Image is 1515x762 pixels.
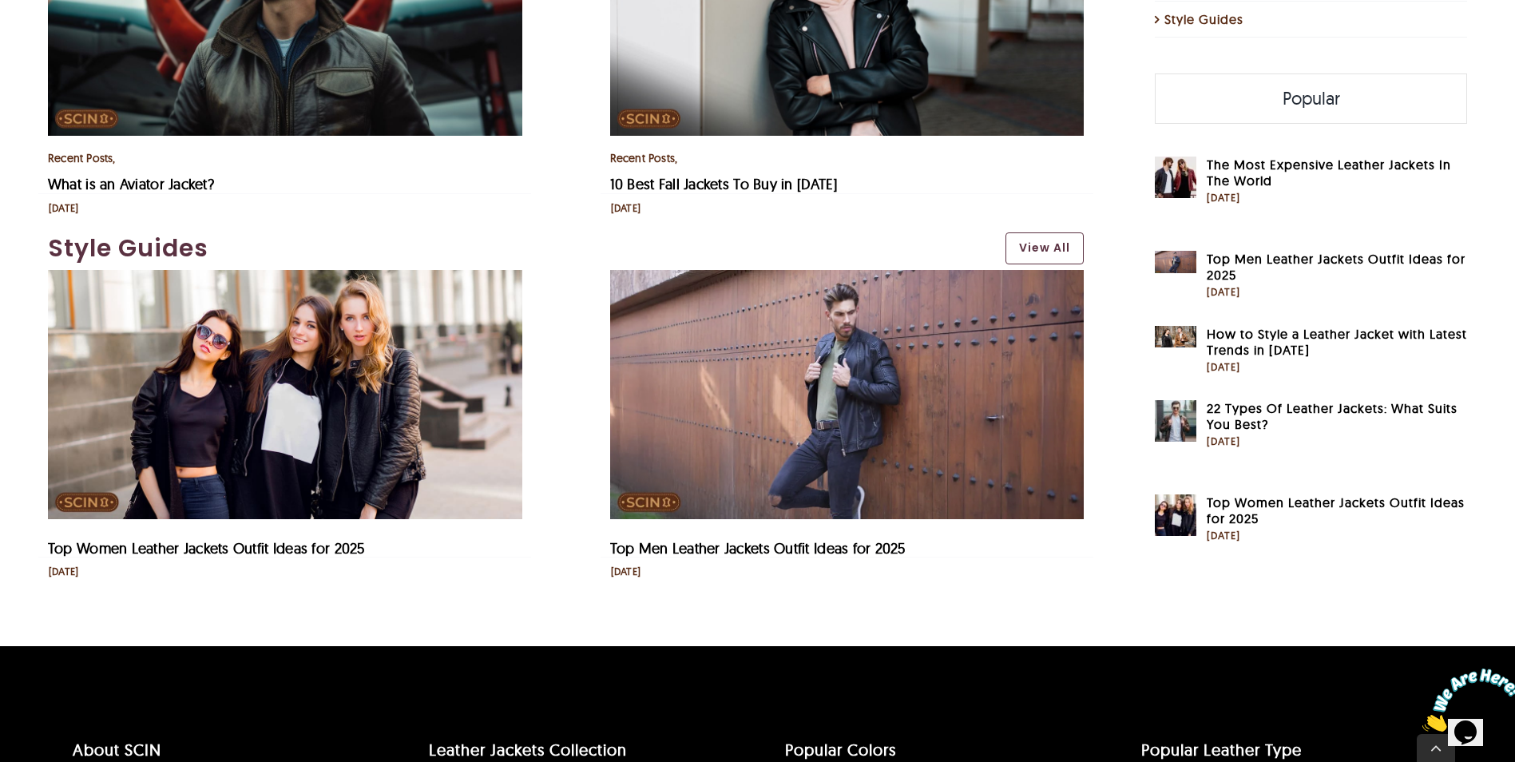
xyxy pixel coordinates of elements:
[1005,232,1084,264] a: View All
[1207,434,1467,450] div: [DATE]
[1156,74,1466,123] a: Popular
[73,740,161,760] a: About SCIN
[611,202,641,215] div: [DATE]
[1207,284,1467,300] div: [DATE]
[610,175,838,193] a: 10 Best Fall Jackets To Buy in [DATE]
[48,230,990,266] a: Style Guides
[49,566,78,578] div: [DATE]
[1207,251,1467,283] a: Top Men Leather Jackets Outfit Ideas for 2025
[49,202,78,215] div: [DATE]
[1155,251,1196,272] img: Explore top leather jacket outfit men
[48,151,113,165] a: Recent Posts
[1207,359,1467,375] div: [DATE]
[1155,158,1196,174] a: The Most Expensive Leather Jackets In The World
[1155,494,1196,536] img: Explore top leather jacket outfits women
[1155,326,1196,347] img: how to style a leather jacket with latest trends
[429,740,627,760] a: Leather Jackets Collection
[785,740,896,760] a: Popular Colors
[610,270,1085,519] img: Explore top leather jacket outfit men
[48,149,522,168] div: ,
[610,149,1085,168] div: ,
[1155,400,1196,442] img: the-most-comprehensive-guide-to-leather-jackets-you'll-ever-read-blog-featured-image
[1207,190,1467,206] div: [DATE]
[1155,496,1196,512] a: Top Women Leather Jackets Outfit Ideas for 2025
[1207,157,1467,189] a: The Most Expensive Leather Jackets In The World
[1207,326,1467,358] a: How to Style a Leather Jacket with Latest Trends in [DATE]
[1207,400,1467,432] a: 22 Types Of Leather Jackets: What Suits You Best?
[1141,740,1302,760] a: Popular Leather Type
[610,272,1085,288] a: Top Men Leather Jackets Outfit Ideas for 2025
[1155,402,1196,418] a: 22 Types Of Leather Jackets: What Suits You Best?
[1155,157,1196,198] img: the most expensive leather jackets in the world
[1155,327,1196,343] a: How to Style a Leather Jacket with Latest Trends in 2025
[48,175,214,193] a: What is an Aviator Jacket?
[48,270,522,519] img: Explore top leather jacket outfits women
[610,539,906,558] a: Top Men Leather Jackets Outfit Ideas for 2025
[48,272,522,288] a: Top Women Leather Jackets Outfit Ideas for 2025
[6,6,105,69] img: Chat attention grabber
[1155,252,1196,268] a: Top Men Leather Jackets Outfit Ideas for 2025
[1164,10,1459,29] a: Style Guides
[611,566,641,578] div: [DATE]
[1416,662,1515,738] iframe: chat widget
[48,539,365,558] a: Top Women Leather Jackets Outfit Ideas for 2025
[610,151,676,165] a: Recent Posts
[1207,528,1467,544] div: [DATE]
[1207,494,1467,526] a: Top Women Leather Jackets Outfit Ideas for 2025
